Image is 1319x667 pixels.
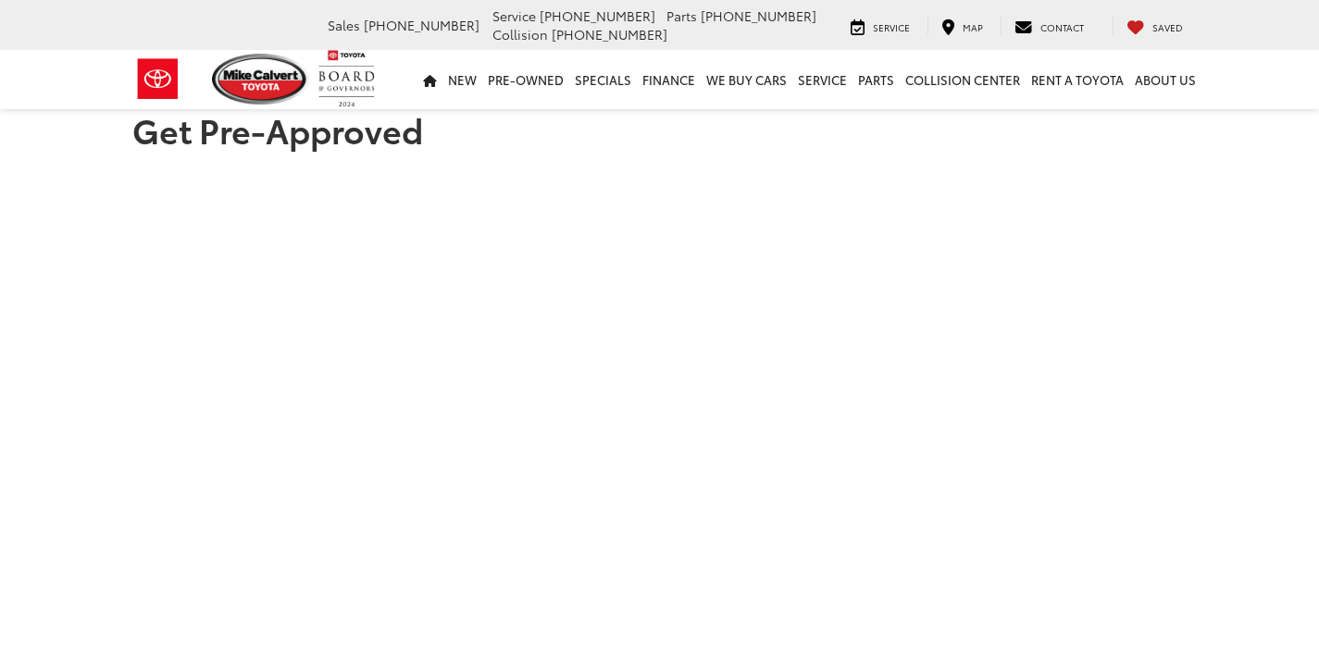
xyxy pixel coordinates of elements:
span: [PHONE_NUMBER] [552,25,667,43]
a: Rent a Toyota [1026,50,1129,109]
a: My Saved Vehicles [1113,17,1197,35]
a: Specials [569,50,637,109]
span: Service [492,6,536,25]
span: Collision [492,25,548,43]
a: Home [417,50,442,109]
a: Service [837,17,924,35]
a: Contact [1001,17,1098,35]
span: Sales [328,16,360,34]
span: [PHONE_NUMBER] [701,6,816,25]
span: Contact [1040,20,1084,34]
a: WE BUY CARS [701,50,792,109]
h1: Get Pre-Approved [132,111,1188,148]
span: Map [963,20,983,34]
a: Collision Center [900,50,1026,109]
span: [PHONE_NUMBER] [364,16,479,34]
a: About Us [1129,50,1201,109]
img: Mike Calvert Toyota [212,54,310,105]
a: Parts [852,50,900,109]
img: Toyota [123,49,193,109]
span: Parts [666,6,697,25]
a: Map [927,17,997,35]
a: Pre-Owned [482,50,569,109]
a: Service [792,50,852,109]
span: Saved [1152,20,1183,34]
span: [PHONE_NUMBER] [540,6,655,25]
span: Service [873,20,910,34]
a: Finance [637,50,701,109]
a: New [442,50,482,109]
